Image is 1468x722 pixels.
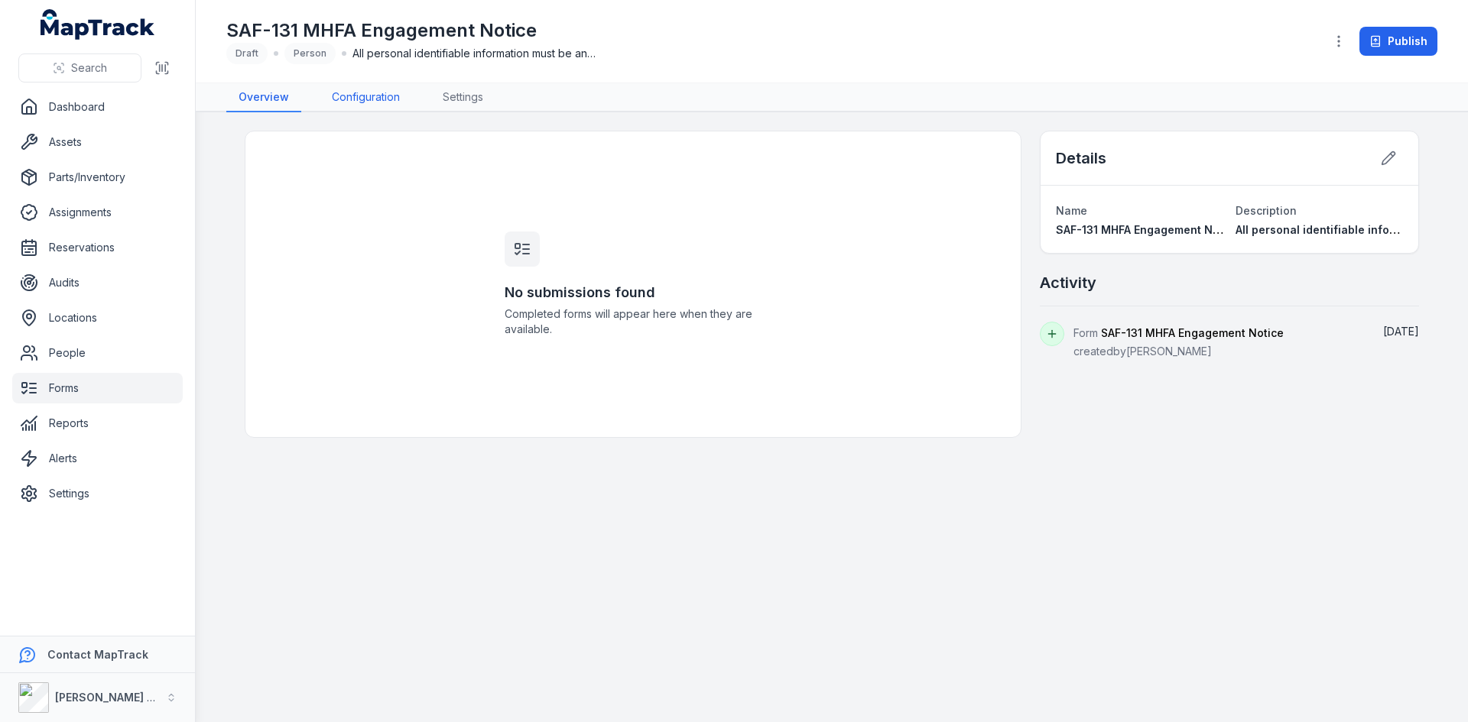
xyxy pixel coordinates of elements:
[12,127,183,157] a: Assets
[320,83,412,112] a: Configuration
[18,53,141,83] button: Search
[1101,326,1284,339] span: SAF-131 MHFA Engagement Notice
[1236,204,1297,217] span: Description
[1056,223,1240,236] span: SAF-131 MHFA Engagement Notice
[1056,204,1087,217] span: Name
[1383,325,1419,338] span: [DATE]
[1040,272,1096,293] h2: Activity
[226,83,301,112] a: Overview
[12,232,183,263] a: Reservations
[505,282,762,303] h3: No submissions found
[55,691,180,704] strong: [PERSON_NAME] Group
[1383,325,1419,338] time: 9/11/2025, 8:46:46 AM
[352,46,597,61] span: All personal identifiable information must be anonymised. This form is for internal statistical t...
[12,92,183,122] a: Dashboard
[430,83,495,112] a: Settings
[226,18,597,43] h1: SAF-131 MHFA Engagement Notice
[12,408,183,439] a: Reports
[505,306,762,337] span: Completed forms will appear here when they are available.
[1073,326,1284,358] span: Form created by [PERSON_NAME]
[1056,147,1106,169] h2: Details
[12,443,183,474] a: Alerts
[71,60,107,76] span: Search
[12,338,183,368] a: People
[12,197,183,228] a: Assignments
[47,648,148,661] strong: Contact MapTrack
[41,9,155,40] a: MapTrack
[226,43,268,64] div: Draft
[12,162,183,193] a: Parts/Inventory
[284,43,336,64] div: Person
[1359,27,1437,56] button: Publish
[12,478,183,509] a: Settings
[12,267,183,298] a: Audits
[12,303,183,333] a: Locations
[12,373,183,403] a: Forms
